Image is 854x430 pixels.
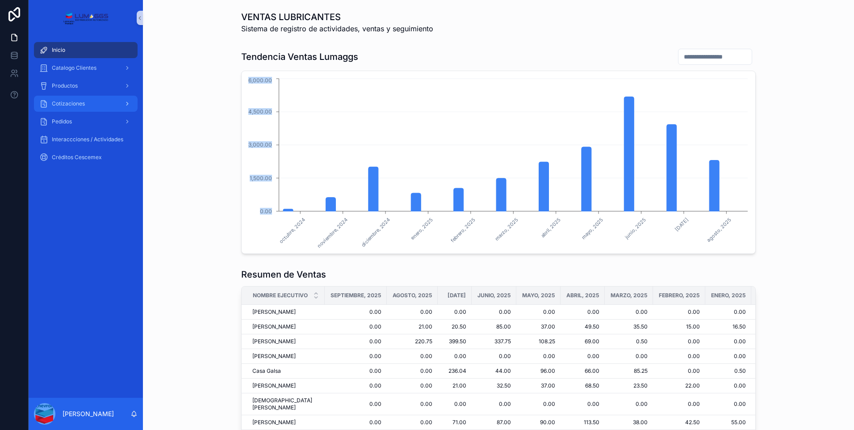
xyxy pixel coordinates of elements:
a: Cotizaciones [34,96,138,112]
h1: Tendencia Ventas Lumaggs [241,51,358,63]
text: junio, 2025 [623,216,647,240]
td: 0.00 [705,379,751,393]
td: 0.00 [705,334,751,349]
div: gráfico [247,76,750,248]
span: Productos [52,82,78,89]
td: 497.00 [751,415,792,430]
a: Catalogo Clientes [34,60,138,76]
td: 44.00 [472,364,516,379]
text: enero, 2025 [410,216,434,241]
td: 21.00 [387,320,438,334]
text: mayo, 2025 [580,216,604,240]
td: 55.00 [705,415,751,430]
td: 16.50 [705,320,751,334]
td: 0.50 [705,364,751,379]
td: 49.50 [561,320,605,334]
text: noviembre, 2024 [316,216,349,249]
td: 0.00 [705,393,751,415]
span: Cotizaciones [52,100,85,107]
td: 0.00 [705,305,751,320]
td: 204.50 [751,379,792,393]
span: marzo, 2025 [611,292,647,299]
td: [PERSON_NAME] [242,320,325,334]
td: 113.50 [561,415,605,430]
td: 0.00 [325,379,387,393]
tspan: 6,000.00 [248,77,272,84]
td: 527.79 [751,364,792,379]
td: 0.00 [605,349,653,364]
td: 108.25 [516,334,561,349]
td: 0.00 [705,349,751,364]
td: 0.00 [325,364,387,379]
span: Interaccciones / Actividades [52,136,123,143]
td: 0.00 [387,379,438,393]
td: 0.50 [605,334,653,349]
td: 37.00 [516,320,561,334]
span: Nombre Ejecutivo [253,292,308,299]
span: Pedidos [52,118,72,125]
text: octubre, 2024 [278,216,306,245]
tspan: 1,500.00 [250,175,272,181]
a: Inicio [34,42,138,58]
td: 280.00 [751,320,792,334]
td: [PERSON_NAME] [242,349,325,364]
img: App logo [63,11,108,25]
text: agosto, 2025 [706,216,733,243]
td: 71.00 [438,415,472,430]
td: 0.00 [325,349,387,364]
text: febrero, 2025 [449,216,477,244]
td: 21.00 [438,379,472,393]
td: 0.00 [387,349,438,364]
td: 85.25 [605,364,653,379]
td: 0.00 [472,349,516,364]
div: Contenido desplazable [29,36,143,177]
td: 38.00 [605,415,653,430]
td: 90.00 [516,415,561,430]
td: 85.00 [472,320,516,334]
td: 0.00 [516,349,561,364]
span: abril, 2025 [566,292,599,299]
td: 32.50 [472,379,516,393]
a: Productos [34,78,138,94]
td: 0.00 [387,415,438,430]
td: 0.00 [325,320,387,334]
td: 0.00 [438,305,472,320]
td: 0.00 [653,349,705,364]
td: 1,135.75 [751,334,792,349]
td: 87.00 [472,415,516,430]
td: 0.00 [561,305,605,320]
td: 0.00 [561,393,605,415]
td: [PERSON_NAME] [242,334,325,349]
text: [DATE] [674,216,690,232]
td: 0.00 [438,393,472,415]
td: 66.00 [561,364,605,379]
td: 0.00 [653,364,705,379]
span: febrero, 2025 [659,292,699,299]
span: Sistema de registro de actividades, ventas y seguimiento [241,23,433,34]
p: [PERSON_NAME] [63,409,114,418]
td: 0.00 [325,415,387,430]
text: marzo, 2025 [494,216,519,242]
td: 0.00 [653,393,705,415]
td: 42.50 [653,415,705,430]
td: 337.75 [472,334,516,349]
td: 0.00 [516,305,561,320]
td: 15.00 [653,320,705,334]
tspan: 4,500.00 [248,108,272,115]
td: 0.00 [472,305,516,320]
td: [PERSON_NAME] [242,379,325,393]
a: Interaccciones / Actividades [34,131,138,148]
td: 0.00 [387,393,438,415]
td: 23.50 [605,379,653,393]
text: abril, 2025 [540,216,562,239]
td: 0.00 [751,393,792,415]
td: [DEMOGRAPHIC_DATA][PERSON_NAME] [242,393,325,415]
td: 236.04 [438,364,472,379]
td: 69.00 [561,334,605,349]
td: 0.00 [438,349,472,364]
td: 0.00 [516,393,561,415]
td: Casa Galsa [242,364,325,379]
td: 0.00 [751,305,792,320]
td: 0.00 [653,305,705,320]
span: Catalogo Clientes [52,64,96,72]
